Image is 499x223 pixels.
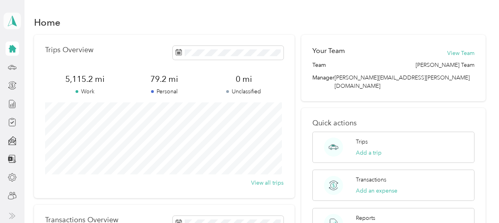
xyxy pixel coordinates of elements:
p: Work [45,87,125,96]
span: Team [312,61,326,69]
p: Trips Overview [45,46,93,54]
p: Trips [356,138,368,146]
iframe: Everlance-gr Chat Button Frame [455,179,499,223]
button: View Team [447,49,474,57]
span: Manager [312,74,335,90]
span: [PERSON_NAME] Team [416,61,474,69]
h1: Home [34,18,60,26]
p: Personal [125,87,204,96]
h2: Your Team [312,46,345,56]
button: Add a trip [356,149,382,157]
span: 0 mi [204,74,284,85]
span: 5,115.2 mi [45,74,125,85]
p: Transactions [356,176,386,184]
button: Add an expense [356,187,397,195]
p: Reports [356,214,375,222]
span: 79.2 mi [125,74,204,85]
p: Unclassified [204,87,284,96]
button: View all trips [251,179,284,187]
p: Quick actions [312,119,474,127]
span: [PERSON_NAME][EMAIL_ADDRESS][PERSON_NAME][DOMAIN_NAME] [335,74,470,89]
